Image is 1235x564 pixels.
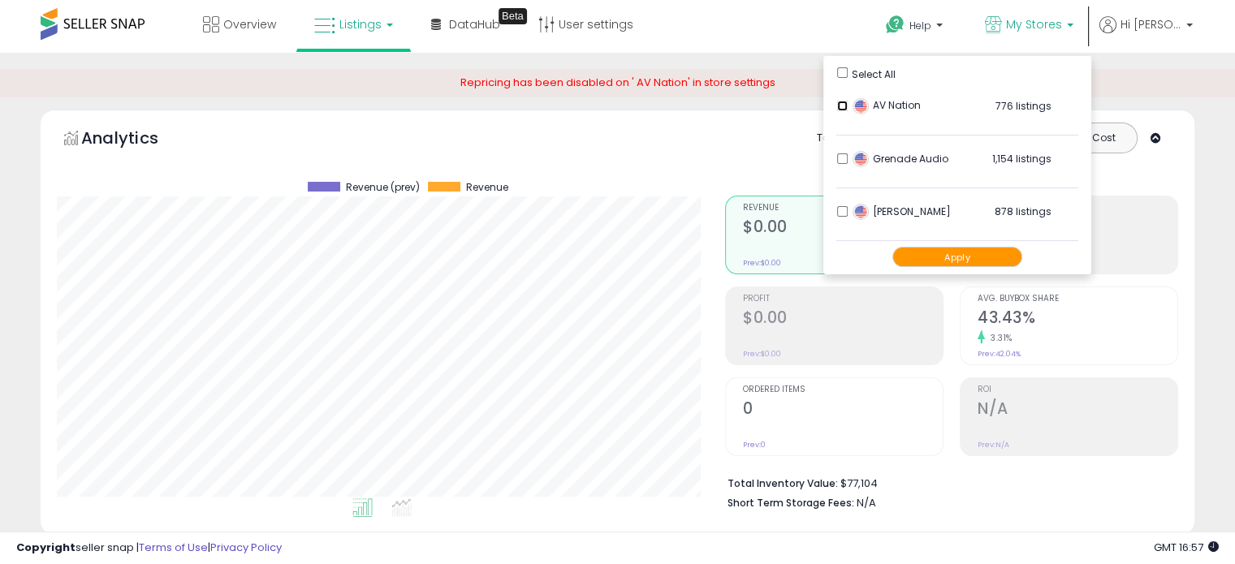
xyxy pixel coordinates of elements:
span: Repricing has been disabled on ' AV Nation' in store settings [460,75,775,90]
a: Privacy Policy [210,540,282,555]
span: 776 listings [995,99,1051,113]
h2: 0 [743,399,943,421]
small: Prev: $0.00 [743,258,781,268]
a: Help [873,2,959,53]
h2: N/A [978,399,1177,421]
span: Revenue [743,204,943,213]
span: Avg. Buybox Share [978,295,1177,304]
span: DataHub [449,16,500,32]
h2: $0.00 [743,217,943,239]
small: Prev: $0.00 [743,349,781,359]
small: Prev: 42.04% [978,349,1021,359]
i: Get Help [885,15,905,35]
span: 878 listings [995,205,1051,218]
button: Apply [892,247,1022,267]
span: Listings [339,16,382,32]
span: ROI [978,385,1177,394]
strong: Copyright [16,540,76,555]
span: [PERSON_NAME] [853,205,951,218]
span: Grenade Audio [853,152,948,166]
img: usa.png [853,204,869,220]
small: Prev: N/A [978,440,1009,450]
img: usa.png [853,151,869,167]
span: 2025-10-14 16:57 GMT [1154,540,1219,555]
h5: Analytics [81,127,190,153]
h2: $0.00 [743,308,943,330]
span: Overview [223,16,276,32]
span: Profit [743,295,943,304]
span: Ordered Items [743,385,943,394]
li: $77,104 [728,472,1166,492]
span: Hi [PERSON_NAME] [1121,16,1181,32]
img: usa.png [853,98,869,114]
div: seller snap | | [16,540,282,556]
a: Hi [PERSON_NAME] [1099,16,1193,53]
div: Totals For [817,131,880,146]
span: Select All [852,67,896,81]
span: Revenue (prev) [346,182,420,193]
span: 1,154 listings [992,152,1051,166]
div: Tooltip anchor [499,8,527,24]
span: N/A [857,495,876,510]
a: Terms of Use [139,540,208,555]
span: My Stores [1006,16,1062,32]
small: 3.31% [985,332,1013,344]
b: Total Inventory Value: [728,476,838,490]
b: Short Term Storage Fees: [728,496,854,510]
h2: 43.43% [978,308,1177,330]
span: Help [909,19,931,32]
span: AV Nation [853,98,921,112]
span: Revenue [466,182,508,193]
small: Prev: 0 [743,440,766,450]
